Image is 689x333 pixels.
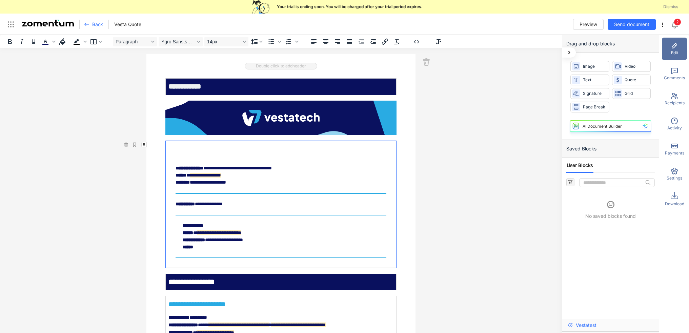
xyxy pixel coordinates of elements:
span: Signature [583,90,606,97]
div: Quote [612,75,651,85]
span: Page Break [583,104,606,110]
span: Your trial is ending soon. You will be charged after your trial period expires. [277,4,422,10]
button: Line height [249,37,265,46]
span: Text [583,77,606,83]
span: Ygro Sans,sans-serif [161,39,195,44]
button: Font size 14px [204,37,248,46]
span: 14px [207,39,240,44]
div: Grid [612,88,651,99]
sup: 2 [674,19,681,25]
button: Preview [573,19,604,30]
span: Comments [664,75,685,81]
button: Underline [28,37,39,46]
span: 2 [676,19,679,24]
span: Download [665,201,684,207]
div: Video [612,61,651,72]
div: Notifications [671,17,684,32]
span: Back [92,21,103,28]
div: Settings [662,163,687,185]
span: filter [568,180,573,185]
div: Signature [570,88,609,99]
span: Dismiss [663,4,678,10]
span: Payments [665,150,684,156]
span: Activity [667,125,682,131]
span: Paragraph [116,39,149,44]
button: Table [88,37,104,46]
div: Payments [662,138,687,160]
span: Video [625,63,648,70]
button: Align center [320,37,331,46]
button: Align right [332,37,343,46]
span: Quote [625,77,648,83]
button: Insert Input Fields [433,37,447,46]
button: Align left [308,37,320,46]
span: User Blocks [567,162,593,169]
div: Recipients [662,88,687,110]
span: Settings [667,175,682,181]
button: filter [566,178,574,186]
img: Zomentum Logo [22,20,74,26]
button: Font Ygro Sans,sans-serif [159,37,203,46]
span: No saved blocks found [585,213,636,220]
span: Recipients [665,100,685,106]
span: Preview [580,21,597,28]
div: Bullet list [265,37,282,46]
button: Send document [608,19,656,30]
button: Insert/edit link [379,37,391,46]
span: Grid [625,90,648,97]
div: Text [570,75,609,85]
button: Insert Merge Tags [411,37,425,46]
div: Page Break [570,102,609,112]
button: Clear formatting [391,37,403,46]
span: Vestatest [576,322,596,329]
span: Send document [614,21,649,28]
span: Vesta Quote [114,21,141,28]
span: Image [583,63,606,70]
button: Block Paragraph [113,37,157,46]
div: Numbered list [283,37,300,46]
span: Double click to add header [245,63,317,69]
div: Comments [662,63,687,85]
button: Increase indent [367,37,379,46]
span: Edit [671,50,678,56]
div: Drag and drop blocks [562,35,659,53]
div: Image [570,61,609,72]
button: Justify [344,37,355,46]
div: Saved Blocks [562,140,659,158]
div: AI Document Builder [583,124,622,129]
div: Download [662,188,687,210]
button: Decrease indent [356,37,367,46]
div: Edit [662,38,687,60]
div: Activity [662,113,687,135]
button: Block Color [57,37,70,46]
button: Bold [4,37,16,46]
div: Background color Black [71,37,88,46]
div: Text color #0A115F [40,37,57,46]
button: Italic [16,37,27,46]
